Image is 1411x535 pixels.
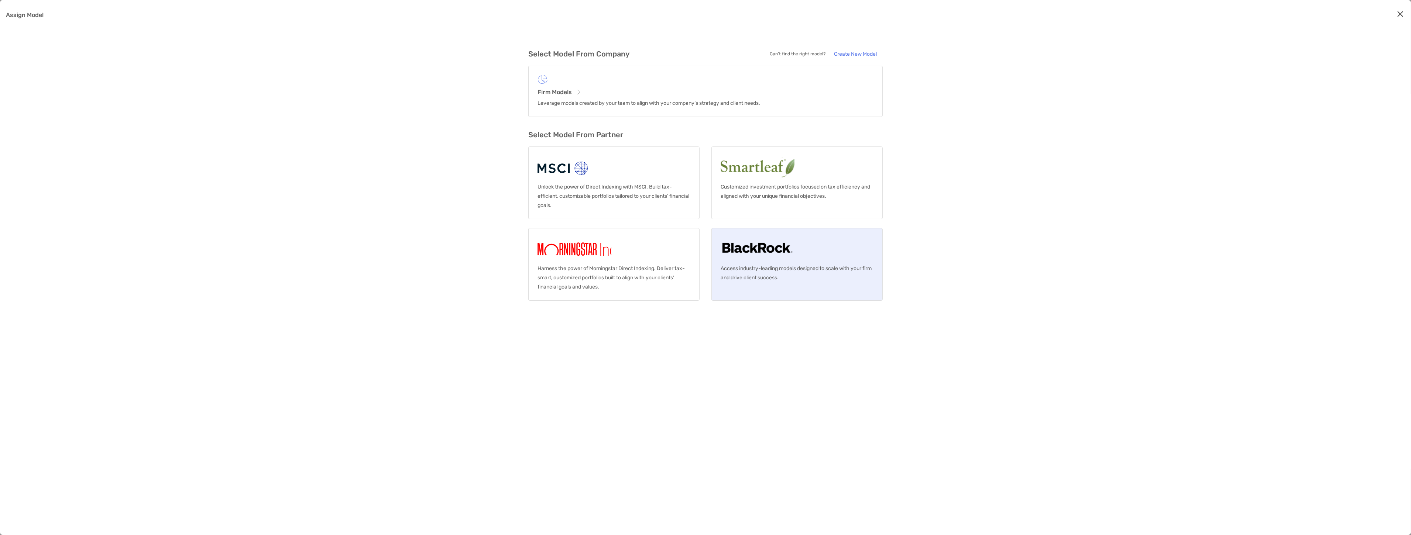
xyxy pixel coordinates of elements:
h3: Select Model From Company [528,49,629,58]
button: Close modal [1395,9,1406,20]
h3: Select Model From Partner [528,130,883,139]
img: Blackrock [721,237,794,261]
p: Assign Model [6,10,44,20]
p: Harness the power of Morningstar Direct Indexing. Deliver tax-smart, customized portfolios built ... [538,264,690,291]
a: Create New Model [828,48,883,60]
p: Customized investment portfolios focused on tax efficiency and aligned with your unique financial... [721,182,873,201]
a: Firm ModelsLeverage models created by your team to align with your company’s strategy and client ... [528,66,883,117]
img: MSCI [538,156,590,179]
p: Leverage models created by your team to align with your company’s strategy and client needs. [538,99,873,108]
img: Smartleaf [721,156,856,179]
img: Morningstar [538,237,641,261]
p: Access industry-leading models designed to scale with your firm and drive client success. [721,264,873,282]
a: MorningstarHarness the power of Morningstar Direct Indexing. Deliver tax-smart, customized portfo... [528,228,700,301]
p: Unlock the power of Direct Indexing with MSCI. Build tax-efficient, customizable portfolios tailo... [538,182,690,210]
a: SmartleafCustomized investment portfolios focused on tax efficiency and aligned with your unique ... [711,146,883,219]
h3: Firm Models [538,89,873,96]
a: MSCIUnlock the power of Direct Indexing with MSCI. Build tax-efficient, customizable portfolios t... [528,146,700,219]
a: BlackrockAccess industry-leading models designed to scale with your firm and drive client success. [711,228,883,301]
p: Can’t find the right model? [770,49,825,59]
